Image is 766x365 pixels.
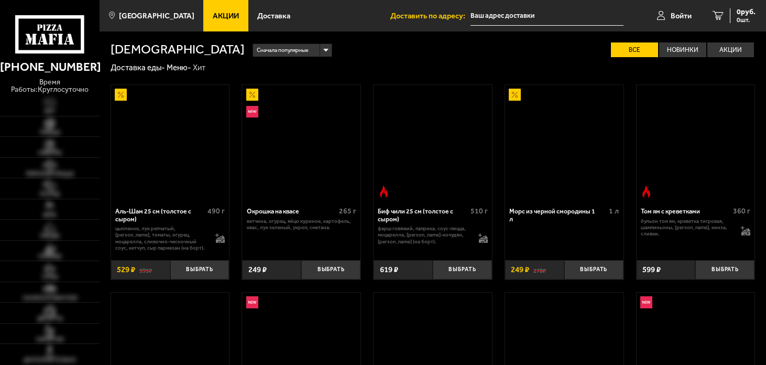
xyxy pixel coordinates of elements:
a: Острое блюдоБиф чили 25 см (толстое с сыром) [374,85,492,202]
button: Выбрать [170,260,229,280]
span: 0 шт. [737,17,756,23]
div: Том ям с креветками [641,208,730,216]
span: 265 г [339,207,356,216]
img: Акционный [246,89,258,101]
span: Сначала популярные [257,43,309,58]
p: фарш говяжий, паприка, соус-пицца, моцарелла, [PERSON_NAME]-кочудян, [PERSON_NAME] (на борт). [378,226,470,245]
a: АкционныйАль-Шам 25 см (толстое с сыром) [111,85,229,202]
a: Доставка еды- [111,63,165,72]
span: 510 г [470,207,488,216]
s: 278 ₽ [533,266,546,274]
div: Окрошка на квасе [247,208,336,216]
span: 249 ₽ [511,266,529,274]
button: Выбрать [433,260,492,280]
img: Акционный [509,89,521,101]
img: Острое блюдо [378,186,390,198]
img: Новинка [640,296,652,308]
span: [GEOGRAPHIC_DATA] [119,12,194,20]
span: 599 ₽ [642,266,661,274]
span: 0 руб. [737,8,756,16]
a: Меню- [167,63,191,72]
button: Выбрать [695,260,754,280]
label: Акции [707,42,754,57]
img: Острое блюдо [640,186,652,198]
button: Выбрать [564,260,623,280]
div: Биф чили 25 см (толстое с сыром) [378,208,467,223]
span: Войти [671,12,692,20]
img: Акционный [115,89,127,101]
a: Острое блюдоТом ям с креветками [637,85,755,202]
div: Аль-Шам 25 см (толстое с сыром) [115,208,205,223]
s: 595 ₽ [139,266,152,274]
img: Новинка [246,296,258,308]
h1: [DEMOGRAPHIC_DATA] [111,43,245,56]
label: Все [611,42,658,57]
a: АкционныйМорс из черной смородины 1 л [505,85,623,202]
p: бульон том ям, креветка тигровая, шампиньоны, [PERSON_NAME], кинза, сливки. [641,218,733,238]
img: Новинка [246,106,258,118]
span: 1 л [609,207,619,216]
p: цыпленок, лук репчатый, [PERSON_NAME], томаты, огурец, моцарелла, сливочно-чесночный соус, кетчуп... [115,226,207,251]
input: Ваш адрес доставки [470,6,623,26]
a: АкционныйНовинкаОкрошка на квасе [242,85,360,202]
div: Хит [193,63,205,73]
span: 529 ₽ [117,266,135,274]
span: 360 г [733,207,750,216]
span: Доставить по адресу: [390,12,470,20]
span: 249 ₽ [248,266,267,274]
span: 490 г [207,207,225,216]
button: Выбрать [301,260,360,280]
span: Акции [213,12,239,20]
p: ветчина, огурец, яйцо куриное, картофель, квас, лук зеленый, укроп, сметана. [247,218,356,231]
label: Новинки [659,42,706,57]
span: 619 ₽ [380,266,398,274]
div: Морс из черной смородины 1 л [509,208,606,223]
span: Доставка [257,12,290,20]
